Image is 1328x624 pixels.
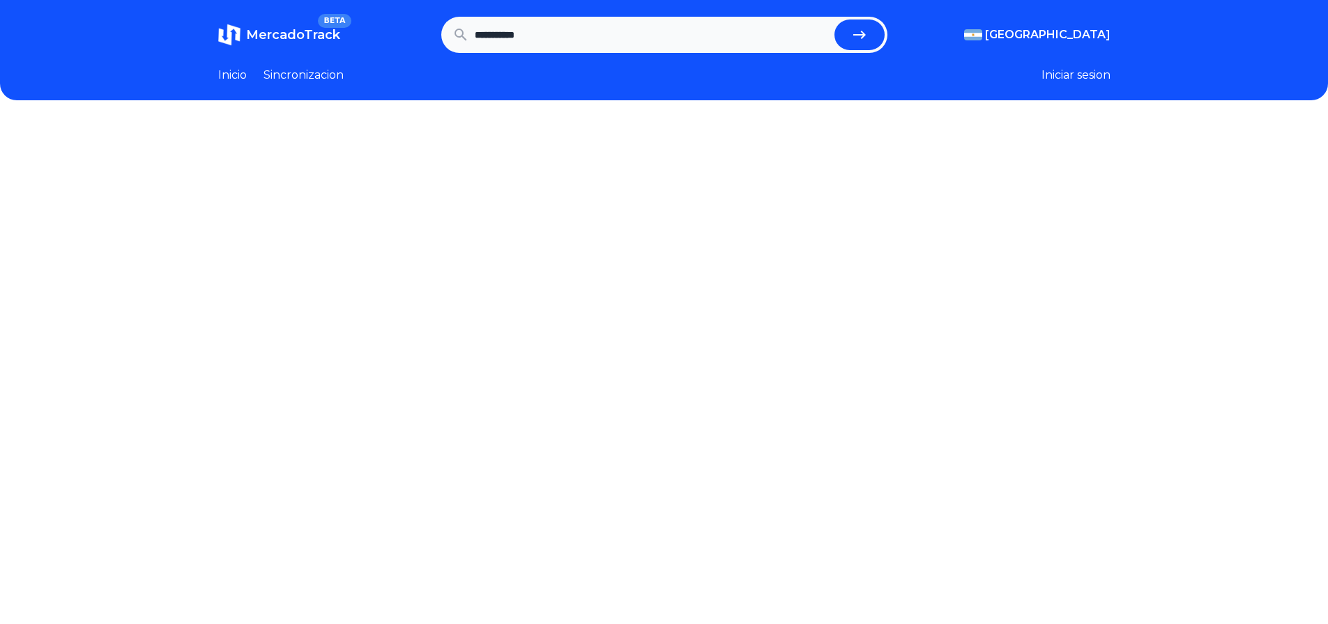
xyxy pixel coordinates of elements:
button: Iniciar sesion [1041,67,1111,84]
a: MercadoTrackBETA [218,24,340,46]
span: [GEOGRAPHIC_DATA] [985,26,1111,43]
img: Argentina [964,29,982,40]
img: MercadoTrack [218,24,241,46]
span: BETA [318,14,351,28]
a: Inicio [218,67,247,84]
span: MercadoTrack [246,27,340,42]
button: [GEOGRAPHIC_DATA] [964,26,1111,43]
a: Sincronizacion [264,67,344,84]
